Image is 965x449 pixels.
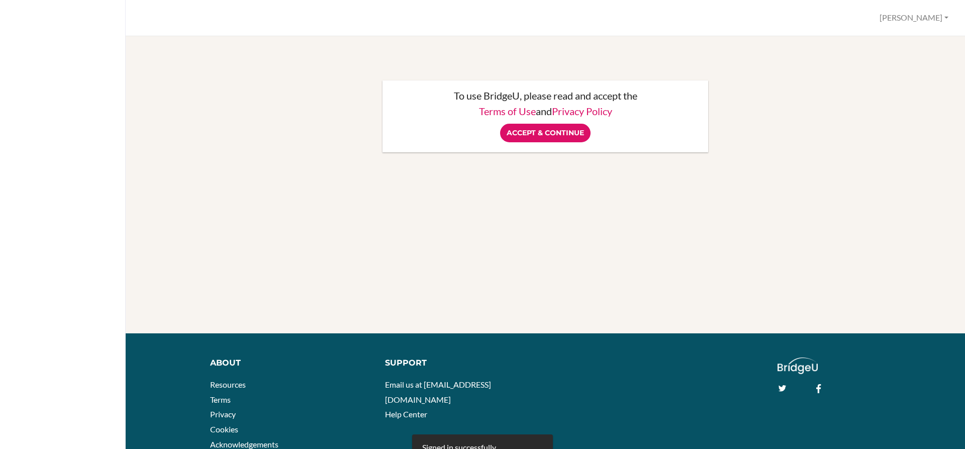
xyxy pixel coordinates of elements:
[479,105,536,117] a: Terms of Use
[210,424,238,434] a: Cookies
[393,91,698,101] p: To use BridgeU, please read and accept the
[210,380,246,389] a: Resources
[385,409,427,419] a: Help Center
[385,357,536,369] div: Support
[210,409,236,419] a: Privacy
[210,357,370,369] div: About
[875,9,953,27] button: [PERSON_NAME]
[552,105,612,117] a: Privacy Policy
[778,357,818,374] img: logo_white@2x-f4f0deed5e89b7ecb1c2cc34c3e3d731f90f0f143d5ea2071677605dd97b5244.png
[210,395,231,404] a: Terms
[500,124,591,142] input: Accept & Continue
[385,380,491,404] a: Email us at [EMAIL_ADDRESS][DOMAIN_NAME]
[393,106,698,116] p: and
